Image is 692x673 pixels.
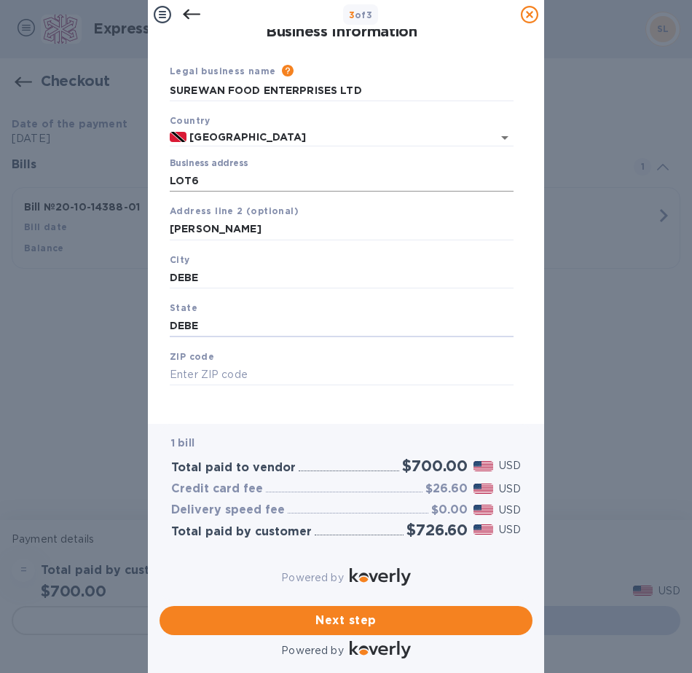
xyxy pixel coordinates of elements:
h3: Delivery speed fee [171,503,285,517]
b: Legal business name [170,66,276,76]
span: 3 [349,9,355,20]
b: Address line 2 (optional) [170,205,299,216]
p: Powered by [281,643,343,658]
b: 1 bill [171,437,194,449]
p: USD [499,503,521,518]
label: Business address [170,160,248,168]
input: Enter city [170,267,514,289]
h3: $26.60 [425,482,468,496]
img: USD [473,524,493,535]
input: Enter legal business name [170,79,514,101]
h2: $700.00 [402,457,468,475]
h2: $726.60 [406,521,468,539]
img: Logo [350,568,411,586]
input: Enter ZIP code [170,364,514,386]
h3: $0.00 [431,503,468,517]
input: Select country [186,128,473,146]
input: Enter address line 2 [170,219,514,240]
input: Enter address [170,170,514,192]
b: Country [170,115,211,126]
p: Powered by [281,570,343,586]
h3: Credit card fee [171,482,263,496]
h1: Business Information [167,23,516,40]
b: City [170,254,190,265]
img: USD [473,484,493,494]
img: TT [170,132,186,142]
p: USD [499,481,521,497]
p: USD [499,458,521,473]
h3: Total paid to vendor [171,461,296,475]
span: Next step [171,612,521,629]
button: Open [495,127,515,148]
img: Logo [350,641,411,658]
p: USD [499,522,521,538]
b: ZIP code [170,351,214,362]
input: Enter state [170,315,514,337]
button: Next step [160,606,532,635]
img: USD [473,505,493,515]
img: USD [473,461,493,471]
h3: Total paid by customer [171,525,312,539]
b: State [170,302,197,313]
b: of 3 [349,9,373,20]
